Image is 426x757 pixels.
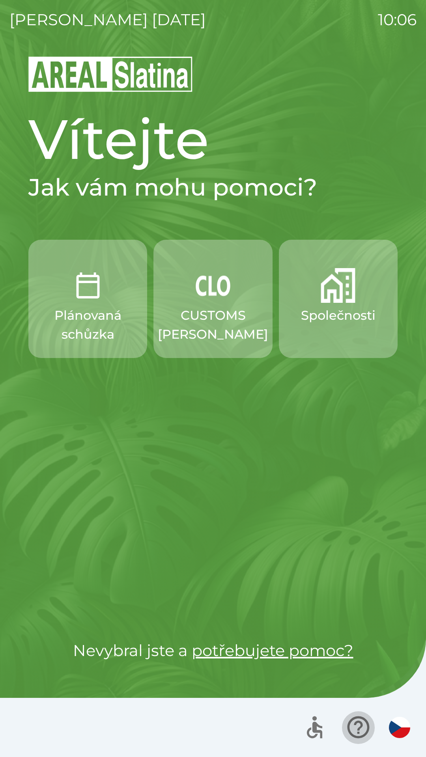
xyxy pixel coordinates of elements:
[279,240,398,358] button: Společnosti
[196,268,230,303] img: 889875ac-0dea-4846-af73-0927569c3e97.png
[47,306,128,344] p: Plánovaná schůzka
[389,717,410,738] img: cs flag
[153,240,272,358] button: CUSTOMS [PERSON_NAME]
[192,641,353,660] a: potřebujete pomoc?
[9,8,206,32] p: [PERSON_NAME] [DATE]
[321,268,355,303] img: 58b4041c-2a13-40f9-aad2-b58ace873f8c.png
[28,55,398,93] img: Logo
[71,268,105,303] img: 0ea463ad-1074-4378-bee6-aa7a2f5b9440.png
[28,639,398,662] p: Nevybral jste a
[301,306,376,325] p: Společnosti
[28,173,398,202] h2: Jak vám mohu pomoci?
[158,306,268,344] p: CUSTOMS [PERSON_NAME]
[28,106,398,173] h1: Vítejte
[378,8,417,32] p: 10:06
[28,240,147,358] button: Plánovaná schůzka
